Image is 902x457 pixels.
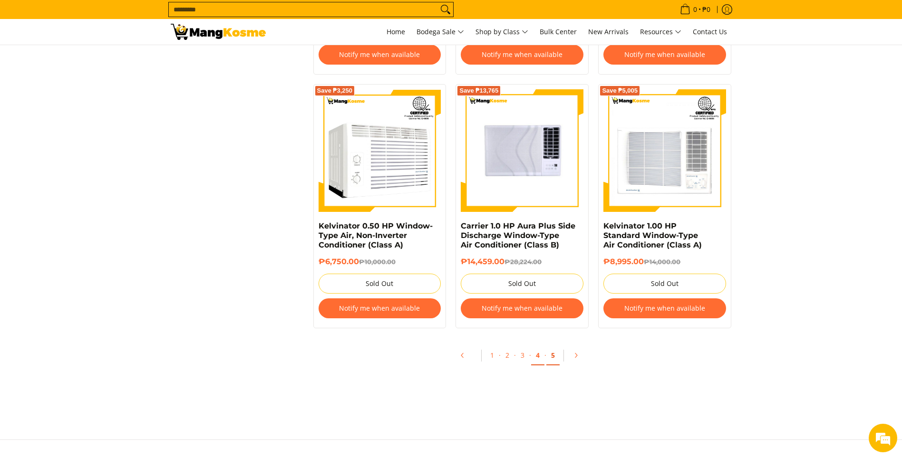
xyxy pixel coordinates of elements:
[412,19,469,45] a: Bodega Sale
[546,346,560,365] a: 5
[319,221,433,249] a: Kelvinator 0.50 HP Window-Type Air, Non-Inverter Conditioner (Class A)
[635,19,686,45] a: Resources
[529,351,531,360] span: ·
[501,346,514,364] a: 2
[317,88,353,94] span: Save ₱3,250
[417,26,464,38] span: Bodega Sale
[514,351,516,360] span: ·
[319,274,441,294] button: Sold Out
[677,4,713,15] span: •
[499,351,501,360] span: ·
[583,19,633,45] a: New Arrivals
[55,120,131,216] span: We're online!
[461,45,583,65] button: Notify me when available
[693,27,727,36] span: Contact Us
[603,221,702,249] a: Kelvinator 1.00 HP Standard Window-Type Air Conditioner (Class A)
[603,274,726,294] button: Sold Out
[319,298,441,318] button: Notify me when available
[319,89,441,212] img: Kelvinator 0.50 HP Window-Type Air, Non-Inverter Conditioner (Class A)
[540,27,577,36] span: Bulk Center
[309,343,737,373] ul: Pagination
[640,26,681,38] span: Resources
[319,45,441,65] button: Notify me when available
[49,53,160,66] div: Chat with us now
[275,19,732,45] nav: Main Menu
[459,88,498,94] span: Save ₱13,765
[602,88,638,94] span: Save ₱5,005
[156,5,179,28] div: Minimize live chat window
[485,346,499,364] a: 1
[461,257,583,267] h6: ₱14,459.00
[319,257,441,267] h6: ₱6,750.00
[471,19,533,45] a: Shop by Class
[171,24,266,40] img: Bodega Sale Aircon l Mang Kosme: Home Appliances Warehouse Sale Window Type | Page 4
[603,298,726,318] button: Notify me when available
[535,19,582,45] a: Bulk Center
[461,89,583,212] img: Carrier 1.0 HP Aura Plus Side Discharge Window-Type Air Conditioner (Class B)
[588,27,629,36] span: New Arrivals
[603,257,726,267] h6: ₱8,995.00
[603,45,726,65] button: Notify me when available
[461,221,575,249] a: Carrier 1.0 HP Aura Plus Side Discharge Window-Type Air Conditioner (Class B)
[382,19,410,45] a: Home
[359,258,396,266] del: ₱10,000.00
[701,6,712,13] span: ₱0
[387,27,405,36] span: Home
[438,2,453,17] button: Search
[461,274,583,294] button: Sold Out
[688,19,732,45] a: Contact Us
[5,259,181,293] textarea: Type your message and hit 'Enter'
[692,6,698,13] span: 0
[461,298,583,318] button: Notify me when available
[516,346,529,364] a: 3
[603,89,726,212] img: Kelvinator 1.00 HP Standard Window-Type Air Conditioner (Class A)
[531,346,544,365] a: 4
[644,258,680,266] del: ₱14,000.00
[475,26,528,38] span: Shop by Class
[544,351,546,360] span: ·
[504,258,542,266] del: ₱28,224.00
